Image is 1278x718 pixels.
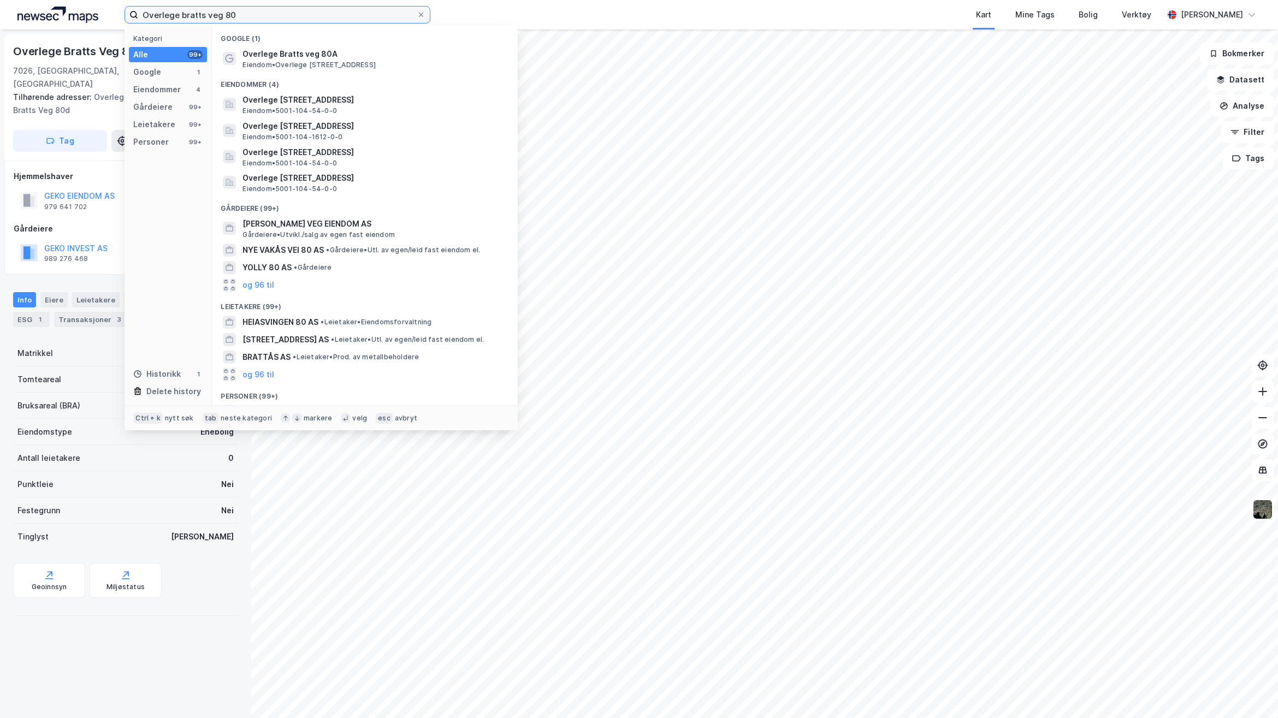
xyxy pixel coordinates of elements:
[326,246,480,254] span: Gårdeiere • Utl. av egen/leid fast eiendom el.
[133,135,169,149] div: Personer
[17,530,49,543] div: Tinglyst
[187,138,203,146] div: 99+
[13,91,229,117] div: Overlege Bratts Veg 80c, Overlege Bratts Veg 80d
[242,316,318,329] span: HEIASVINGEN 80 AS
[321,318,324,326] span: •
[242,61,376,69] span: Eiendom • Overlege [STREET_ADDRESS]
[106,583,145,591] div: Miljøstatus
[293,353,296,361] span: •
[242,351,291,364] span: BRATTÅS AS
[242,120,505,133] span: Overlege [STREET_ADDRESS]
[1221,121,1274,143] button: Filter
[242,93,505,106] span: Overlege [STREET_ADDRESS]
[326,246,329,254] span: •
[1223,666,1278,718] div: Kontrollprogram for chat
[138,7,417,23] input: Søk på adresse, matrikkel, gårdeiere, leietakere eller personer
[14,170,238,183] div: Hjemmelshaver
[32,583,67,591] div: Geoinnsyn
[304,414,332,423] div: markere
[212,26,518,45] div: Google (1)
[133,83,181,96] div: Eiendommer
[34,314,45,325] div: 1
[133,66,161,79] div: Google
[133,100,173,114] div: Gårdeiere
[221,504,234,517] div: Nei
[17,347,53,360] div: Matrikkel
[72,292,120,307] div: Leietakere
[294,263,332,272] span: Gårdeiere
[242,48,505,61] span: Overlege Bratts veg 80A
[171,530,234,543] div: [PERSON_NAME]
[242,185,337,193] span: Eiendom • 5001-104-54-0-0
[44,203,87,211] div: 979 641 702
[293,353,419,361] span: Leietaker • Prod. av metallbeholdere
[187,50,203,59] div: 99+
[331,335,484,344] span: Leietaker • Utl. av egen/leid fast eiendom el.
[203,413,219,424] div: tab
[242,146,505,159] span: Overlege [STREET_ADDRESS]
[1252,499,1273,520] img: 9k=
[13,64,154,91] div: 7026, [GEOGRAPHIC_DATA], [GEOGRAPHIC_DATA]
[1200,43,1274,64] button: Bokmerker
[212,383,518,403] div: Personer (99+)
[13,312,50,327] div: ESG
[221,414,272,423] div: neste kategori
[17,425,72,438] div: Eiendomstype
[321,318,431,327] span: Leietaker • Eiendomsforvaltning
[200,425,234,438] div: Enebolig
[114,314,125,325] div: 3
[17,373,61,386] div: Tomteareal
[242,171,505,185] span: Overlege [STREET_ADDRESS]
[17,504,60,517] div: Festegrunn
[194,68,203,76] div: 1
[1079,8,1098,21] div: Bolig
[242,368,274,381] button: og 96 til
[44,254,88,263] div: 989 276 468
[1181,8,1243,21] div: [PERSON_NAME]
[17,7,98,23] img: logo.a4113a55bc3d86da70a041830d287a7e.svg
[242,106,337,115] span: Eiendom • 5001-104-54-0-0
[1207,69,1274,91] button: Datasett
[294,263,297,271] span: •
[242,278,274,292] button: og 96 til
[1210,95,1274,117] button: Analyse
[54,312,129,327] div: Transaksjoner
[1122,8,1151,21] div: Verktøy
[17,399,80,412] div: Bruksareal (BRA)
[242,333,329,346] span: [STREET_ADDRESS] AS
[133,367,181,381] div: Historikk
[13,130,107,152] button: Tag
[13,92,94,102] span: Tilhørende adresser:
[14,222,238,235] div: Gårdeiere
[212,294,518,313] div: Leietakere (99+)
[187,120,203,129] div: 99+
[165,414,194,423] div: nytt søk
[133,413,163,424] div: Ctrl + k
[242,230,395,239] span: Gårdeiere • Utvikl./salg av egen fast eiendom
[194,85,203,94] div: 4
[1223,147,1274,169] button: Tags
[17,452,80,465] div: Antall leietakere
[395,414,417,423] div: avbryt
[194,370,203,378] div: 1
[242,159,337,168] span: Eiendom • 5001-104-54-0-0
[133,34,207,43] div: Kategori
[133,118,175,131] div: Leietakere
[40,292,68,307] div: Eiere
[976,8,991,21] div: Kart
[242,133,342,141] span: Eiendom • 5001-104-1612-0-0
[1015,8,1055,21] div: Mine Tags
[331,335,334,343] span: •
[212,195,518,215] div: Gårdeiere (99+)
[242,261,292,274] span: YOLLY 80 AS
[146,385,201,398] div: Delete history
[187,103,203,111] div: 99+
[133,48,148,61] div: Alle
[212,72,518,91] div: Eiendommer (4)
[17,478,54,491] div: Punktleie
[228,452,234,465] div: 0
[13,292,36,307] div: Info
[242,244,324,257] span: NYE VAKÅS VEI 80 AS
[376,413,393,424] div: esc
[124,292,165,307] div: Datasett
